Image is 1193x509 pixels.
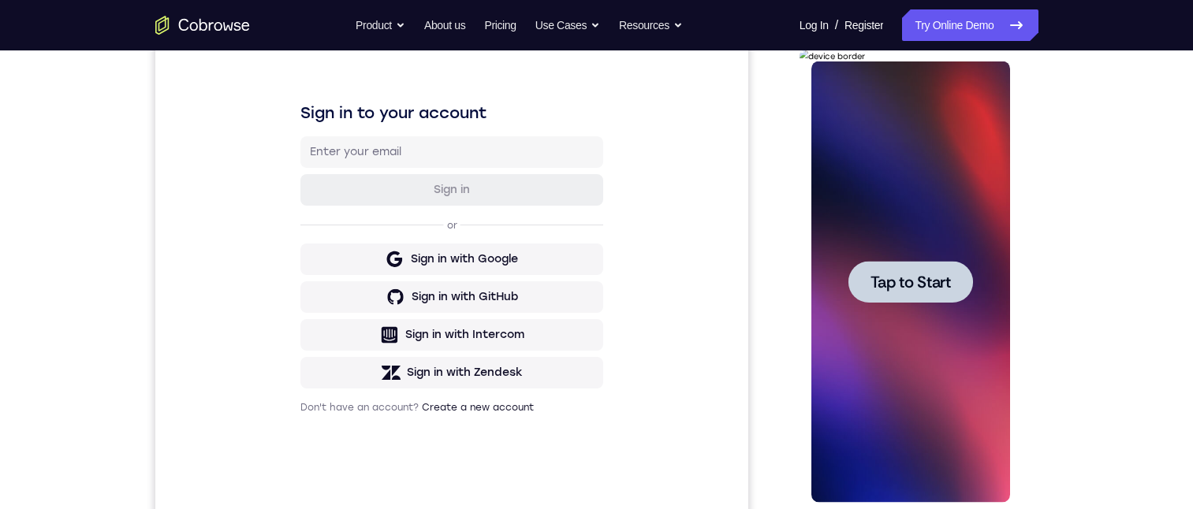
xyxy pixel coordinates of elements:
[835,16,838,35] span: /
[145,363,448,395] button: Sign in with Zendesk
[289,225,305,238] p: or
[145,250,448,281] button: Sign in with Google
[619,9,683,41] button: Resources
[71,225,151,240] span: Tap to Start
[356,9,405,41] button: Product
[49,211,173,253] button: Tap to Start
[844,9,883,41] a: Register
[256,295,363,311] div: Sign in with GitHub
[484,9,516,41] a: Pricing
[145,325,448,357] button: Sign in with Intercom
[145,288,448,319] button: Sign in with GitHub
[800,9,829,41] a: Log In
[250,333,369,349] div: Sign in with Intercom
[535,9,600,41] button: Use Cases
[155,16,250,35] a: Go to the home page
[145,407,448,420] p: Don't have an account?
[424,9,465,41] a: About us
[255,258,363,273] div: Sign in with Google
[267,408,378,419] a: Create a new account
[252,371,367,387] div: Sign in with Zendesk
[902,9,1038,41] a: Try Online Demo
